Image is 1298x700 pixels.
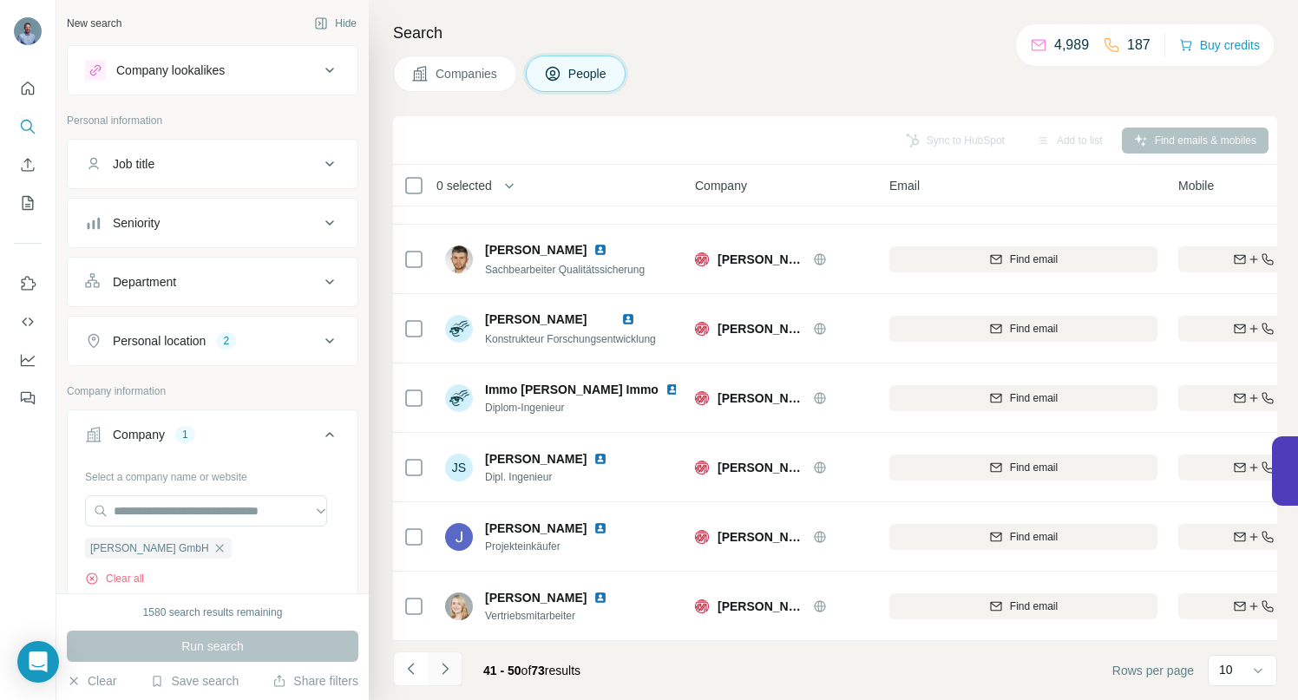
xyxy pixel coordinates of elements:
[1219,661,1233,678] p: 10
[718,598,804,615] span: [PERSON_NAME] GmbH
[485,520,587,537] span: [PERSON_NAME]
[150,672,239,690] button: Save search
[695,252,709,266] img: Logo of Möhlenhoff GmbH
[14,383,42,414] button: Feedback
[889,177,920,194] span: Email
[718,320,804,337] span: [PERSON_NAME] GmbH
[445,245,473,273] img: Avatar
[68,202,357,244] button: Seniority
[393,21,1277,45] h4: Search
[889,385,1157,411] button: Find email
[889,246,1157,272] button: Find email
[695,599,709,613] img: Logo of Möhlenhoff GmbH
[67,672,116,690] button: Clear
[14,268,42,299] button: Use Surfe on LinkedIn
[531,664,545,677] span: 73
[695,391,709,405] img: Logo of Möhlenhoff GmbH
[485,589,587,606] span: [PERSON_NAME]
[485,539,628,554] span: Projekteinkäufer
[1010,252,1058,267] span: Find email
[436,65,499,82] span: Companies
[90,540,209,556] span: [PERSON_NAME] GmbH
[445,315,473,343] img: Avatar
[68,261,357,303] button: Department
[428,651,462,686] button: Navigate to next page
[889,593,1157,619] button: Find email
[1010,321,1058,337] span: Find email
[445,384,473,412] img: Avatar
[485,608,628,624] span: Vertriebsmitarbeiter
[665,383,679,396] img: LinkedIn logo
[113,214,160,232] div: Seniority
[393,651,428,686] button: Navigate to previous page
[889,455,1157,481] button: Find email
[1179,33,1260,57] button: Buy credits
[68,49,357,91] button: Company lookalikes
[1054,35,1089,56] p: 4,989
[485,264,645,276] span: Sachbearbeiter Qualitätssicherung
[695,530,709,544] img: Logo of Möhlenhoff GmbH
[445,592,473,620] img: Avatar
[14,111,42,142] button: Search
[445,454,473,481] div: JS
[485,241,587,258] span: [PERSON_NAME]
[14,149,42,180] button: Enrich CSV
[116,62,225,79] div: Company lookalikes
[621,312,635,326] img: LinkedIn logo
[175,427,195,442] div: 1
[593,243,607,257] img: LinkedIn logo
[14,17,42,45] img: Avatar
[483,664,580,677] span: results
[272,672,358,690] button: Share filters
[1178,177,1214,194] span: Mobile
[445,523,473,551] img: Avatar
[14,344,42,376] button: Dashboard
[483,664,521,677] span: 41 - 50
[485,469,628,485] span: Dipl. Ingenieur
[1010,599,1058,614] span: Find email
[68,414,357,462] button: Company1
[718,251,804,268] span: [PERSON_NAME] GmbH
[593,452,607,466] img: LinkedIn logo
[17,641,59,683] div: Open Intercom Messenger
[113,155,154,173] div: Job title
[302,10,369,36] button: Hide
[1010,460,1058,475] span: Find email
[1010,390,1058,406] span: Find email
[485,381,659,398] span: Immo [PERSON_NAME] Immo
[85,571,144,586] button: Clear all
[593,591,607,605] img: LinkedIn logo
[113,273,176,291] div: Department
[889,316,1157,342] button: Find email
[568,65,608,82] span: People
[68,143,357,185] button: Job title
[485,333,656,345] span: Konstrukteur Forschungsentwicklung
[113,426,165,443] div: Company
[67,383,358,399] p: Company information
[216,333,236,349] div: 2
[695,461,709,474] img: Logo of Möhlenhoff GmbH
[143,605,283,620] div: 1580 search results remaining
[718,528,804,546] span: [PERSON_NAME] GmbH
[85,462,340,485] div: Select a company name or website
[14,73,42,104] button: Quick start
[695,177,747,194] span: Company
[485,312,587,326] span: [PERSON_NAME]
[1127,35,1150,56] p: 187
[1112,662,1194,679] span: Rows per page
[718,389,804,407] span: [PERSON_NAME] GmbH
[68,320,357,362] button: Personal location2
[14,306,42,337] button: Use Surfe API
[695,322,709,336] img: Logo of Möhlenhoff GmbH
[485,450,587,468] span: [PERSON_NAME]
[113,332,206,350] div: Personal location
[14,187,42,219] button: My lists
[67,113,358,128] p: Personal information
[718,459,804,476] span: [PERSON_NAME] GmbH
[521,664,532,677] span: of
[67,16,121,31] div: New search
[1010,529,1058,545] span: Find email
[889,524,1157,550] button: Find email
[436,177,492,194] span: 0 selected
[593,521,607,535] img: LinkedIn logo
